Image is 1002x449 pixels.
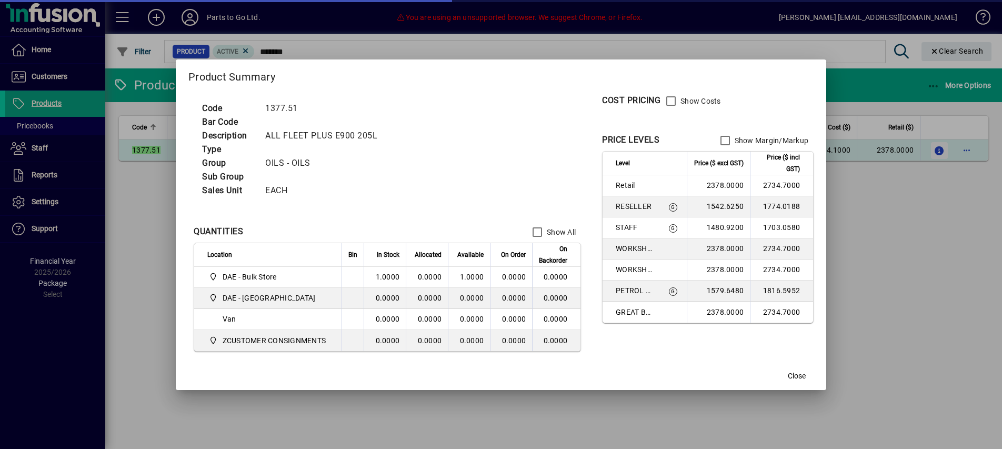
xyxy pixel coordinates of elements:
[757,152,800,175] span: Price ($ incl GST)
[364,309,406,330] td: 0.0000
[687,217,750,238] td: 1480.9200
[687,196,750,217] td: 1542.6250
[260,184,390,197] td: EACH
[223,293,316,303] span: DAE - [GEOGRAPHIC_DATA]
[616,201,654,212] span: RESELLER
[364,267,406,288] td: 1.0000
[207,334,330,347] span: ZCUSTOMER CONSIGNMENTS
[448,267,490,288] td: 1.0000
[532,267,580,288] td: 0.0000
[364,330,406,351] td: 0.0000
[687,238,750,260] td: 2378.0000
[197,143,260,156] td: Type
[197,102,260,115] td: Code
[602,134,659,146] div: PRICE LEVELS
[750,302,813,323] td: 2734.7000
[176,59,826,90] h2: Product Summary
[788,371,806,382] span: Close
[194,225,243,238] div: QUANTITIES
[207,292,330,304] span: DAE - Great Barrier Island
[532,288,580,309] td: 0.0000
[502,315,526,323] span: 0.0000
[616,307,654,317] span: GREAT BARRIER
[348,249,357,261] span: Bin
[694,157,744,169] span: Price ($ excl GST)
[377,249,399,261] span: In Stock
[207,313,330,325] span: Van
[750,196,813,217] td: 1774.0188
[501,249,526,261] span: On Order
[207,271,330,283] span: DAE - Bulk Store
[207,249,232,261] span: Location
[616,264,654,275] span: WORKSHOP 2&3
[733,135,809,146] label: Show Margin/Markup
[750,217,813,238] td: 1703.0580
[532,309,580,330] td: 0.0000
[502,273,526,281] span: 0.0000
[448,288,490,309] td: 0.0000
[415,249,442,261] span: Allocated
[616,285,654,296] span: PETROL STATION
[602,94,660,107] div: COST PRICING
[406,309,448,330] td: 0.0000
[197,156,260,170] td: Group
[364,288,406,309] td: 0.0000
[223,335,326,346] span: ZCUSTOMER CONSIGNMENTS
[616,180,654,191] span: Retail
[502,294,526,302] span: 0.0000
[616,222,654,233] span: STAFF
[457,249,484,261] span: Available
[197,115,260,129] td: Bar Code
[406,267,448,288] td: 0.0000
[750,175,813,196] td: 2734.7000
[448,309,490,330] td: 0.0000
[197,129,260,143] td: Description
[687,302,750,323] td: 2378.0000
[687,281,750,302] td: 1579.6480
[750,238,813,260] td: 2734.7000
[750,281,813,302] td: 1816.5952
[687,175,750,196] td: 2378.0000
[616,157,630,169] span: Level
[223,272,277,282] span: DAE - Bulk Store
[750,260,813,281] td: 2734.7000
[780,367,814,386] button: Close
[223,314,236,324] span: Van
[406,330,448,351] td: 0.0000
[406,288,448,309] td: 0.0000
[545,227,576,237] label: Show All
[260,156,390,170] td: OILS - OILS
[260,129,390,143] td: ALL FLEET PLUS E900 205L
[687,260,750,281] td: 2378.0000
[678,96,721,106] label: Show Costs
[260,102,390,115] td: 1377.51
[532,330,580,351] td: 0.0000
[616,243,654,254] span: WORKSHOP 1
[197,170,260,184] td: Sub Group
[197,184,260,197] td: Sales Unit
[539,243,567,266] span: On Backorder
[448,330,490,351] td: 0.0000
[502,336,526,345] span: 0.0000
